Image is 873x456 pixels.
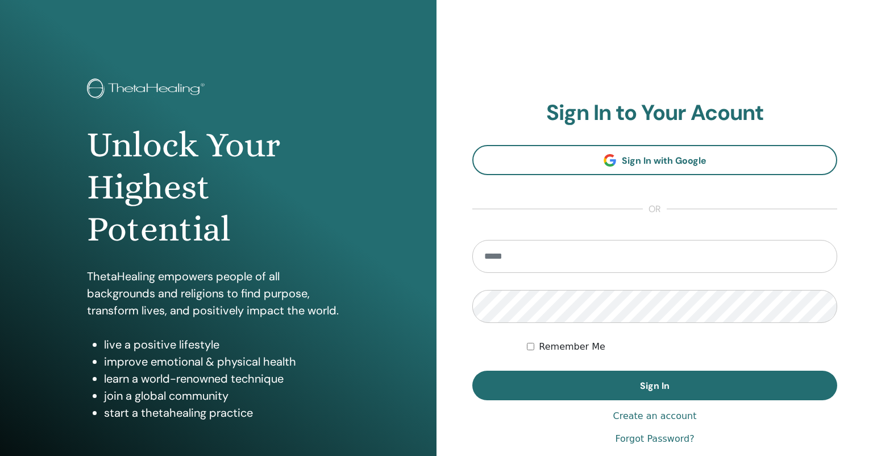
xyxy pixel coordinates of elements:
[615,432,694,446] a: Forgot Password?
[643,202,667,216] span: or
[104,370,350,387] li: learn a world-renowned technique
[104,336,350,353] li: live a positive lifestyle
[539,340,605,354] label: Remember Me
[87,268,350,319] p: ThetaHealing empowers people of all backgrounds and religions to find purpose, transform lives, a...
[640,380,670,392] span: Sign In
[104,387,350,404] li: join a global community
[104,353,350,370] li: improve emotional & physical health
[622,155,706,167] span: Sign In with Google
[87,124,350,251] h1: Unlock Your Highest Potential
[613,409,696,423] a: Create an account
[104,404,350,421] li: start a thetahealing practice
[472,371,837,400] button: Sign In
[472,100,837,126] h2: Sign In to Your Acount
[527,340,837,354] div: Keep me authenticated indefinitely or until I manually logout
[472,145,837,175] a: Sign In with Google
